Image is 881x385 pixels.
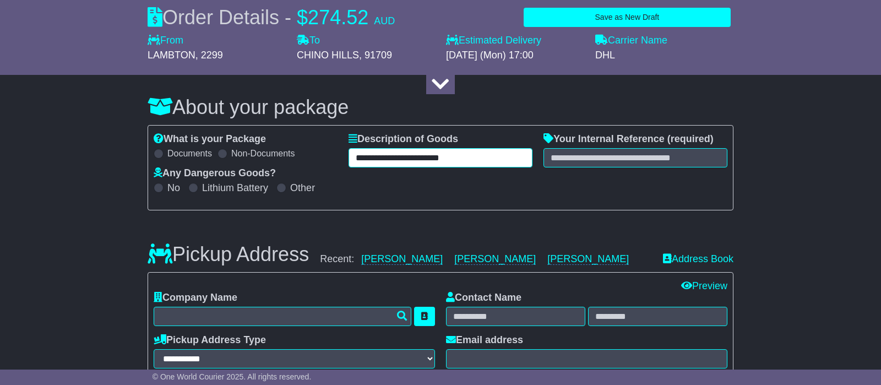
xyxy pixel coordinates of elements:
[595,35,667,47] label: Carrier Name
[153,372,312,381] span: © One World Courier 2025. All rights reserved.
[446,292,521,304] label: Contact Name
[374,15,395,26] span: AUD
[524,8,731,27] button: Save as New Draft
[148,35,183,47] label: From
[547,253,629,265] a: [PERSON_NAME]
[290,182,315,194] label: Other
[148,96,733,118] h3: About your package
[297,35,320,47] label: To
[167,182,180,194] label: No
[148,243,309,265] h3: Pickup Address
[297,6,308,29] span: $
[202,182,268,194] label: Lithium Battery
[543,133,714,145] label: Your Internal Reference (required)
[154,133,266,145] label: What is your Package
[148,50,195,61] span: LAMBTON
[663,253,733,265] a: Address Book
[154,167,276,180] label: Any Dangerous Goods?
[446,50,584,62] div: [DATE] (Mon) 17:00
[308,6,368,29] span: 274.52
[320,253,652,265] div: Recent:
[454,253,536,265] a: [PERSON_NAME]
[231,148,295,159] label: Non-Documents
[359,50,392,61] span: , 91709
[167,148,212,159] label: Documents
[154,292,237,304] label: Company Name
[349,133,458,145] label: Description of Goods
[195,50,223,61] span: , 2299
[681,280,727,291] a: Preview
[595,50,733,62] div: DHL
[446,334,523,346] label: Email address
[446,35,584,47] label: Estimated Delivery
[154,334,266,346] label: Pickup Address Type
[361,253,443,265] a: [PERSON_NAME]
[148,6,395,29] div: Order Details -
[297,50,359,61] span: CHINO HILLS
